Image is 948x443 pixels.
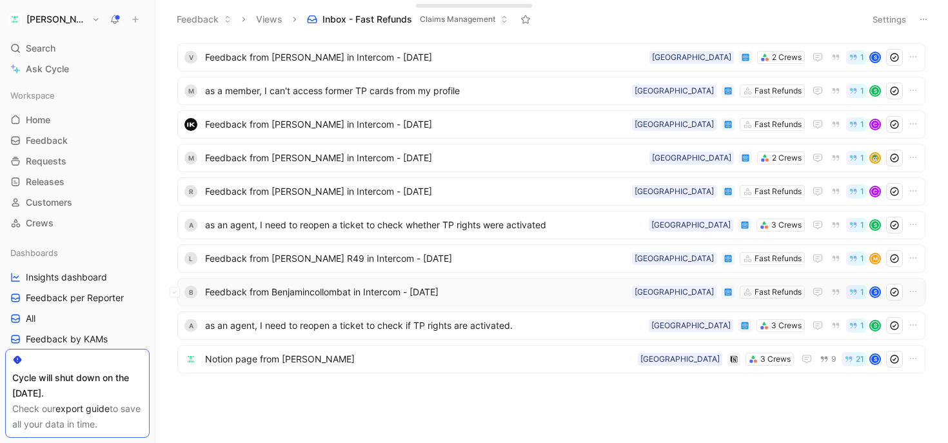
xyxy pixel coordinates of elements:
span: 21 [856,355,864,363]
span: Feedback by KAMs [26,333,108,346]
span: 1 [860,121,864,128]
span: Feedback from [PERSON_NAME] in Intercom - [DATE] [205,50,644,65]
div: [GEOGRAPHIC_DATA] [652,51,731,64]
span: Requests [26,155,66,168]
a: Releases [5,172,150,192]
div: 3 Crews [760,353,791,366]
div: Fast Refunds [755,185,802,198]
a: Crews [5,213,150,233]
button: 1 [846,251,867,266]
div: Workspace [5,86,150,105]
a: Home [5,110,150,130]
span: 9 [831,355,836,363]
div: S [871,288,880,297]
span: 1 [860,255,864,262]
button: 1 [846,218,867,232]
a: logoNotion page from [PERSON_NAME]3 Crews[GEOGRAPHIC_DATA]921S [177,345,925,373]
span: Ask Cycle [26,61,69,77]
a: Aas an agent, I need to reopen a ticket to check whether TP rights were activated3 Crews[GEOGRAPH... [177,211,925,239]
span: Feedback [26,134,68,147]
div: 3 Crews [771,219,802,231]
span: Search [26,41,55,56]
a: Feedback [5,131,150,150]
span: Feedback from [PERSON_NAME] R49 in Intercom - [DATE] [205,251,627,266]
button: 1 [846,151,867,165]
span: 1 [860,221,864,229]
a: MFeedback from [PERSON_NAME] in Intercom - [DATE]2 Crews[GEOGRAPHIC_DATA]1avatar [177,144,925,172]
div: R [184,185,197,198]
img: Alan [8,13,21,26]
div: [GEOGRAPHIC_DATA] [640,353,720,366]
span: Crews [26,217,54,230]
button: Feedback [171,10,237,29]
a: All [5,309,150,328]
a: Feedback per Reporter [5,288,150,308]
div: S [871,221,880,230]
a: Ask Cycle [5,59,150,79]
div: C [871,120,880,129]
div: Fast Refunds [755,84,802,97]
span: Inbox - Fast Refunds [322,13,412,26]
span: 1 [860,288,864,296]
span: All [26,312,35,325]
span: Home [26,113,50,126]
button: 21 [842,352,867,366]
div: S [871,355,880,364]
div: S [871,321,880,330]
button: Settings [867,10,912,28]
div: C [871,187,880,196]
a: export guide [55,403,110,414]
span: 1 [860,87,864,95]
div: [GEOGRAPHIC_DATA] [651,219,731,231]
button: 1 [846,117,867,132]
a: RFeedback from [PERSON_NAME] in Intercom - [DATE]Fast Refunds[GEOGRAPHIC_DATA]1C [177,177,925,206]
span: Dashboards [10,246,58,259]
div: [GEOGRAPHIC_DATA] [635,286,714,299]
div: V [184,51,197,64]
div: M [184,84,197,97]
div: [GEOGRAPHIC_DATA] [635,84,714,97]
div: Fast Refunds [755,118,802,131]
button: 1 [846,84,867,98]
a: Feedback by KAMs [5,330,150,349]
div: Fast Refunds [755,252,802,265]
span: Claims Management [420,13,495,26]
span: Feedback from [PERSON_NAME] in Intercom - [DATE] [205,184,627,199]
span: 1 [860,54,864,61]
div: 2 Crews [772,51,802,64]
span: 1 [860,188,864,195]
span: Notion page from [PERSON_NAME] [205,351,633,367]
a: Aas an agent, I need to reopen a ticket to check if TP rights are activated.3 Crews[GEOGRAPHIC_DA... [177,311,925,340]
button: Views [250,10,288,29]
div: [GEOGRAPHIC_DATA] [635,185,714,198]
div: S [871,53,880,62]
button: 1 [846,50,867,64]
div: Dashboards [5,243,150,262]
span: Insights dashboard [26,271,107,284]
span: 1 [860,322,864,330]
a: logoFeedback from [PERSON_NAME] in Intercom - [DATE]Fast Refunds[GEOGRAPHIC_DATA]1C [177,110,925,139]
button: 1 [846,319,867,333]
div: DashboardsInsights dashboardFeedback per ReporterAllFeedback by KAMsCycle dashboard exampleAll un... [5,243,150,390]
span: Feedback from [PERSON_NAME] in Intercom - [DATE] [205,150,644,166]
div: [GEOGRAPHIC_DATA] [652,152,731,164]
a: VFeedback from [PERSON_NAME] in Intercom - [DATE]2 Crews[GEOGRAPHIC_DATA]1S [177,43,925,72]
a: LFeedback from [PERSON_NAME] R49 in Intercom - [DATE]Fast Refunds[GEOGRAPHIC_DATA]1M [177,244,925,273]
button: Alan[PERSON_NAME] [5,10,103,28]
span: as an agent, I need to reopen a ticket to check whether TP rights were activated [205,217,644,233]
img: logo [184,118,197,131]
button: 9 [817,352,839,366]
div: M [871,254,880,263]
button: Inbox - Fast RefundsClaims Management [301,10,514,29]
span: Feedback per Reporter [26,291,124,304]
div: [GEOGRAPHIC_DATA] [651,319,731,332]
button: 1 [846,184,867,199]
img: avatar [871,153,880,162]
div: [GEOGRAPHIC_DATA] [635,118,714,131]
img: logo [184,353,197,366]
div: B [184,286,197,299]
div: 3 Crews [771,319,802,332]
div: M [184,152,197,164]
div: [GEOGRAPHIC_DATA] [635,252,714,265]
div: Search [5,39,150,58]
